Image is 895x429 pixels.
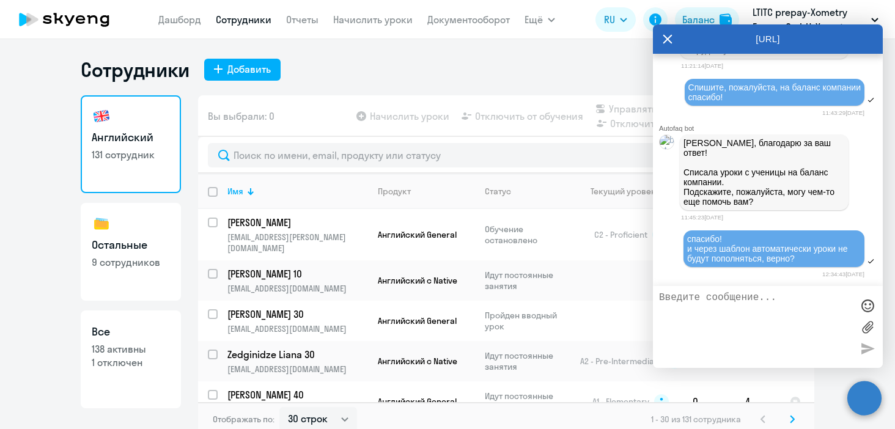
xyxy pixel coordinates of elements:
[485,350,569,372] p: Идут постоянные занятия
[675,7,739,32] button: Балансbalance
[286,13,319,26] a: Отчеты
[92,342,170,356] p: 138 активны
[227,216,366,229] p: [PERSON_NAME]
[681,62,723,69] time: 11:21:14[DATE]
[92,130,170,145] h3: Английский
[485,224,569,246] p: Обучение остановлено
[227,186,367,197] div: Имя
[858,318,877,336] label: Лимит 10 файлов
[525,12,543,27] span: Ещё
[580,356,662,367] span: A2 - Pre-Intermediate
[213,414,274,425] span: Отображать по:
[92,255,170,269] p: 9 сотрудников
[822,109,864,116] time: 11:43:29[DATE]
[227,323,367,334] p: [EMAIL_ADDRESS][DOMAIN_NAME]
[579,186,682,197] div: Текущий уровень
[227,388,367,402] a: [PERSON_NAME] 40
[378,315,457,326] span: Английский General
[81,203,181,301] a: Остальные9 сотрудников
[227,364,367,375] p: [EMAIL_ADDRESS][DOMAIN_NAME]
[681,214,723,221] time: 11:45:23[DATE]
[594,229,647,240] span: C2 - Proficient
[92,324,170,340] h3: Все
[227,186,243,197] div: Имя
[92,148,170,161] p: 131 сотрудник
[682,12,715,27] div: Баланс
[378,396,457,407] span: Английский General
[525,7,555,32] button: Ещё
[81,310,181,408] a: Все138 активны1 отключен
[595,7,636,32] button: RU
[208,109,274,123] span: Вы выбрали: 0
[592,396,649,407] span: A1 - Elementary
[333,13,413,26] a: Начислить уроки
[227,267,366,280] p: [PERSON_NAME] 10
[683,138,845,207] p: [PERSON_NAME], благодарю за ваш ответ! Списала уроки с ученицы на баланс компании. Подскажите, по...
[735,381,780,422] td: 4
[485,186,511,197] div: Статус
[683,381,735,422] td: 0
[204,59,281,81] button: Добавить
[227,307,367,321] a: [PERSON_NAME] 30
[591,186,660,197] div: Текущий уровень
[227,388,366,402] p: [PERSON_NAME] 40
[688,82,861,102] span: Спишите, пожалуйста, на баланс компании спасибо!
[378,275,457,286] span: Английский с Native
[660,135,675,174] img: bot avatar
[92,237,170,253] h3: Остальные
[687,234,850,263] span: спасибо! и через шаблон автоматически уроки не будут пополняться, верно?
[651,414,741,425] span: 1 - 30 из 131 сотрудника
[378,186,411,197] div: Продукт
[227,232,367,254] p: [EMAIL_ADDRESS][PERSON_NAME][DOMAIN_NAME]
[92,214,111,233] img: others
[227,62,271,76] div: Добавить
[485,186,569,197] div: Статус
[216,13,271,26] a: Сотрудники
[227,267,367,280] a: [PERSON_NAME] 10
[227,283,367,294] p: [EMAIL_ADDRESS][DOMAIN_NAME]
[227,348,367,361] a: Zedginidze Liana 30
[92,106,111,126] img: english
[753,5,866,34] p: LTITC prepay-Xometry Europe GmbH, Xometry Europe GmbH
[659,125,883,132] div: Autofaq bot
[720,13,732,26] img: balance
[427,13,510,26] a: Документооборот
[604,12,615,27] span: RU
[208,143,805,167] input: Поиск по имени, email, продукту или статусу
[227,348,366,361] p: Zedginidze Liana 30
[485,310,569,332] p: Пройден вводный урок
[485,391,569,413] p: Идут постоянные занятия
[746,5,885,34] button: LTITC prepay-Xometry Europe GmbH, Xometry Europe GmbH
[822,271,864,277] time: 12:34:43[DATE]
[378,356,457,367] span: Английский с Native
[378,186,474,197] div: Продукт
[227,307,366,321] p: [PERSON_NAME] 30
[81,57,190,82] h1: Сотрудники
[378,229,457,240] span: Английский General
[158,13,201,26] a: Дашборд
[485,269,569,291] p: Идут постоянные занятия
[92,356,170,369] p: 1 отключен
[81,95,181,193] a: Английский131 сотрудник
[227,216,367,229] a: [PERSON_NAME]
